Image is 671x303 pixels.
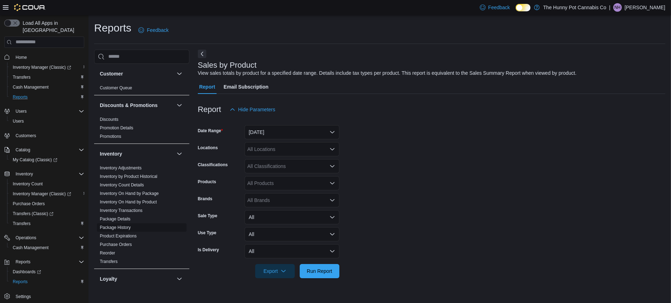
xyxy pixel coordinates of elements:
[100,174,157,179] a: Inventory by Product Historical
[198,128,223,134] label: Date Range
[100,216,131,222] span: Package Details
[16,55,27,60] span: Home
[100,208,143,213] span: Inventory Transactions
[13,201,45,207] span: Purchase Orders
[100,102,157,109] h3: Discounts & Promotions
[1,130,87,141] button: Customers
[16,147,30,153] span: Catalog
[10,277,84,286] span: Reports
[10,73,84,82] span: Transfers
[100,250,115,256] span: Reorder
[245,125,339,139] button: [DATE]
[147,27,168,34] span: Feedback
[94,115,189,144] div: Discounts & Promotions
[198,69,577,77] div: View sales totals by product for a specified date range. Details include tax types per product. T...
[10,63,84,72] span: Inventory Manager (Classic)
[175,101,184,110] button: Discounts & Promotions
[100,191,159,196] span: Inventory On Hand by Package
[100,70,174,77] button: Customer
[7,267,87,277] a: Dashboards
[100,85,132,90] a: Customer Queue
[100,134,121,139] span: Promotions
[198,247,219,253] label: Is Delivery
[100,291,138,296] a: Loyalty Adjustments
[13,211,53,217] span: Transfers (Classic)
[13,292,34,301] a: Settings
[13,258,33,266] button: Reports
[13,292,84,301] span: Settings
[100,234,137,239] a: Product Expirations
[1,291,87,301] button: Settings
[94,21,131,35] h1: Reports
[10,180,46,188] a: Inventory Count
[7,72,87,82] button: Transfers
[14,4,46,11] img: Cova
[16,294,31,299] span: Settings
[94,84,189,95] div: Customer
[614,3,620,12] span: NH
[13,181,43,187] span: Inventory Count
[198,61,257,69] h3: Sales by Product
[255,264,295,278] button: Export
[1,233,87,243] button: Operations
[259,264,291,278] span: Export
[100,199,157,205] span: Inventory On Hand by Product
[16,171,33,177] span: Inventory
[100,70,123,77] h3: Customer
[1,52,87,62] button: Home
[100,242,132,247] a: Purchase Orders
[238,106,275,113] span: Hide Parameters
[199,80,215,94] span: Report
[7,62,87,72] a: Inventory Manager (Classic)
[10,209,84,218] span: Transfers (Classic)
[13,53,30,62] a: Home
[609,3,610,12] p: |
[198,213,217,219] label: Sale Type
[100,242,132,247] span: Purchase Orders
[10,63,74,72] a: Inventory Manager (Classic)
[100,125,133,131] span: Promotion Details
[10,209,56,218] a: Transfers (Classic)
[13,74,30,80] span: Transfers
[13,191,71,197] span: Inventory Manager (Classic)
[13,146,84,154] span: Catalog
[198,230,216,236] label: Use Type
[100,208,143,213] a: Inventory Transactions
[245,210,339,224] button: All
[175,69,184,78] button: Customer
[13,131,39,140] a: Customers
[307,268,332,275] span: Run Report
[13,94,28,100] span: Reports
[224,80,269,94] span: Email Subscription
[13,170,36,178] button: Inventory
[136,23,171,37] a: Feedback
[477,0,513,15] a: Feedback
[10,93,84,101] span: Reports
[10,268,84,276] span: Dashboards
[13,279,28,285] span: Reports
[10,83,51,91] a: Cash Management
[100,165,142,171] span: Inventory Adjustments
[20,19,84,34] span: Load All Apps in [GEOGRAPHIC_DATA]
[100,275,117,282] h3: Loyalty
[329,163,335,169] button: Open list of options
[10,93,30,101] a: Reports
[10,200,48,208] a: Purchase Orders
[100,117,119,122] a: Discounts
[1,145,87,155] button: Catalog
[94,164,189,269] div: Inventory
[10,268,44,276] a: Dashboards
[613,3,622,12] div: Nathan Horner
[198,145,218,151] label: Locations
[13,234,39,242] button: Operations
[198,196,212,202] label: Brands
[329,146,335,152] button: Open list of options
[16,108,27,114] span: Users
[10,277,30,286] a: Reports
[7,189,87,199] a: Inventory Manager (Classic)
[329,180,335,186] button: Open list of options
[100,259,117,264] a: Transfers
[13,53,84,62] span: Home
[100,150,122,157] h3: Inventory
[245,244,339,258] button: All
